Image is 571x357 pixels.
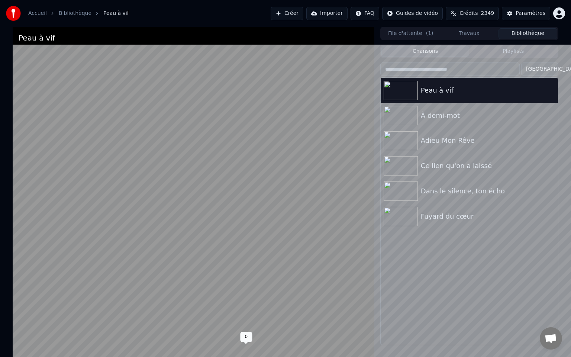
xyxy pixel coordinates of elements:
[516,10,545,17] div: Paramètres
[459,10,478,17] span: Crédits
[306,7,348,20] button: Importer
[351,7,379,20] button: FAQ
[421,85,555,96] div: Peau à vif
[426,30,433,37] span: ( 1 )
[499,28,557,39] button: Bibliothèque
[103,10,129,17] span: Peau à vif
[28,10,129,17] nav: breadcrumb
[502,7,550,20] button: Paramètres
[421,110,555,121] div: À demi-mot
[421,186,555,196] div: Dans le silence, ton écho
[446,7,499,20] button: Crédits2349
[59,10,91,17] a: Bibliothèque
[469,46,557,57] button: Playlists
[28,10,47,17] a: Accueil
[240,332,252,342] div: 0
[381,28,440,39] button: File d'attente
[481,10,494,17] span: 2349
[421,135,555,146] div: Adieu Mon Rêve
[440,28,499,39] button: Travaux
[6,6,21,21] img: youka
[381,46,470,57] button: Chansons
[19,33,55,43] div: Peau à vif
[382,7,443,20] button: Guides de vidéo
[421,161,555,171] div: Ce lien qu'on a laissé
[540,327,562,350] div: Ouvrir le chat
[271,7,303,20] button: Créer
[421,211,555,222] div: Fuyard du cœur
